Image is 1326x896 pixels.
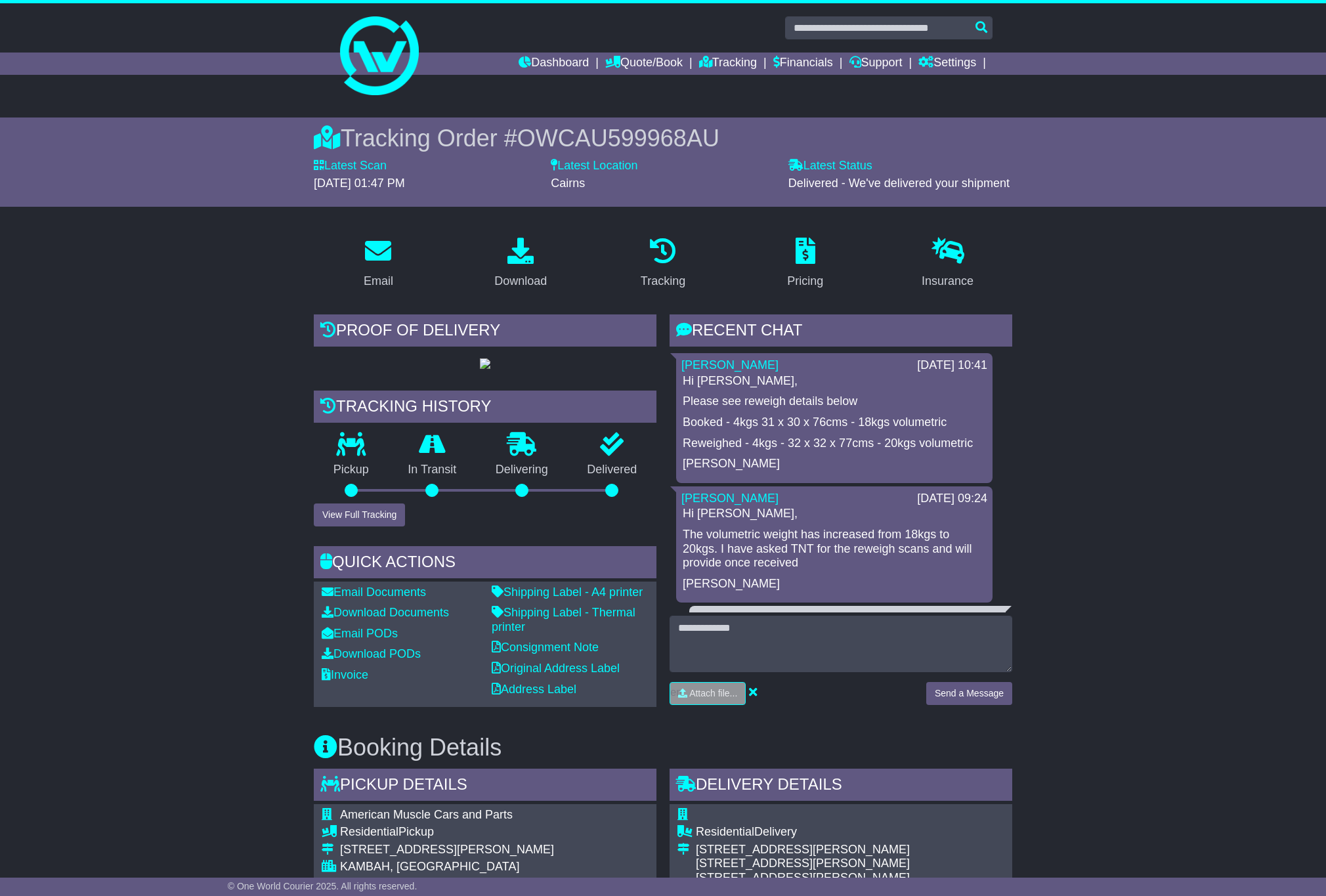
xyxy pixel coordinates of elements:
[228,881,417,891] span: © One World Courier 2025. All rights reserved.
[605,53,683,75] a: Quote/Book
[340,825,554,840] div: Pickup
[340,825,398,838] span: Residential
[340,843,554,857] div: [STREET_ADDRESS][PERSON_NAME]
[492,586,643,599] a: Shipping Label - A4 printer
[930,611,1000,626] div: [DATE] 17:11
[670,769,1012,804] div: Delivery Details
[322,647,421,660] a: Download PODs
[480,358,490,369] img: GetPodImage
[322,668,368,681] a: Invoice
[340,808,513,821] span: American Muscle Cars and Parts
[917,492,987,506] div: [DATE] 09:24
[492,683,576,696] a: Address Label
[696,825,910,840] div: Delivery
[314,391,656,426] div: Tracking history
[683,395,986,409] p: Please see reweigh details below
[551,177,585,190] span: Cairns
[314,735,1012,761] h3: Booking Details
[551,159,637,173] label: Latest Location
[779,233,832,295] a: Pricing
[314,463,389,477] p: Pickup
[314,314,656,350] div: Proof of Delivery
[683,507,986,521] p: Hi [PERSON_NAME],
[788,177,1010,190] span: Delivered - We've delivered your shipment
[492,662,620,675] a: Original Address Label
[568,463,657,477] p: Delivered
[922,272,973,290] div: Insurance
[641,272,685,290] div: Tracking
[849,53,903,75] a: Support
[683,374,986,389] p: Hi [PERSON_NAME],
[788,159,872,173] label: Latest Status
[696,825,754,838] span: Residential
[683,577,986,591] p: [PERSON_NAME]
[314,503,405,526] button: View Full Tracking
[913,233,982,295] a: Insurance
[492,606,635,633] a: Shipping Label - Thermal printer
[519,53,589,75] a: Dashboard
[632,233,694,295] a: Tracking
[683,528,986,570] p: The volumetric weight has increased from 18kgs to 20kgs. I have asked TNT for the reweigh scans a...
[389,463,477,477] p: In Transit
[314,124,1012,152] div: Tracking Order #
[314,159,387,173] label: Latest Scan
[476,463,568,477] p: Delivering
[683,437,986,451] p: Reweighed - 4kgs - 32 x 32 x 77cms - 20kgs volumetric
[340,860,554,874] div: KAMBAH, [GEOGRAPHIC_DATA]
[492,641,599,654] a: Consignment Note
[681,358,779,372] a: [PERSON_NAME]
[683,457,986,471] p: [PERSON_NAME]
[696,857,910,871] div: [STREET_ADDRESS][PERSON_NAME]
[364,272,393,290] div: Email
[773,53,833,75] a: Financials
[494,272,547,290] div: Download
[695,611,792,624] a: [PERSON_NAME]
[322,586,426,599] a: Email Documents
[683,416,986,430] p: Booked - 4kgs 31 x 30 x 76cms - 18kgs volumetric
[486,233,555,295] a: Download
[917,358,987,373] div: [DATE] 10:41
[314,177,405,190] span: [DATE] 01:47 PM
[787,272,823,290] div: Pricing
[314,769,656,804] div: Pickup Details
[699,53,757,75] a: Tracking
[681,492,779,505] a: [PERSON_NAME]
[355,233,402,295] a: Email
[918,53,976,75] a: Settings
[696,871,910,885] div: [STREET_ADDRESS][PERSON_NAME]
[926,682,1012,705] button: Send a Message
[517,125,719,152] span: OWCAU599968AU
[314,546,656,582] div: Quick Actions
[696,843,910,857] div: [STREET_ADDRESS][PERSON_NAME]
[670,314,1012,350] div: RECENT CHAT
[322,627,398,640] a: Email PODs
[322,606,449,619] a: Download Documents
